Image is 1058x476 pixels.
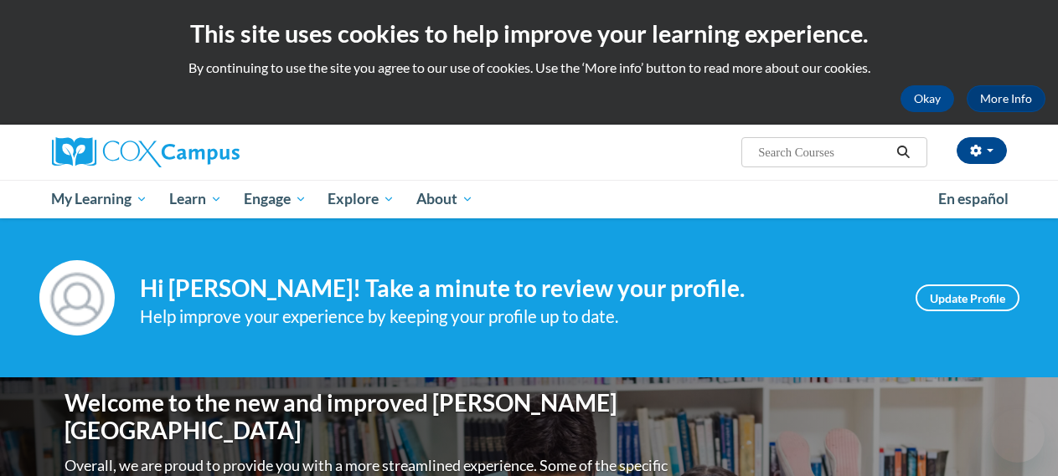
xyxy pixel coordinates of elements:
[158,180,233,218] a: Learn
[13,17,1045,50] h2: This site uses cookies to help improve your learning experience.
[140,274,890,303] h4: Hi [PERSON_NAME]! Take a minute to review your profile.
[244,189,307,209] span: Engage
[13,59,1045,77] p: By continuing to use the site you agree to our use of cookies. Use the ‘More info’ button to read...
[957,137,1007,164] button: Account Settings
[52,137,354,167] a: Cox Campus
[51,189,147,209] span: My Learning
[416,189,473,209] span: About
[916,284,1019,311] a: Update Profile
[901,85,954,112] button: Okay
[39,180,1019,218] div: Main menu
[169,189,222,209] span: Learn
[938,190,1009,207] span: En español
[991,409,1045,463] iframe: Button to launch messaging window
[233,180,317,218] a: Engage
[967,85,1045,112] a: More Info
[41,180,159,218] a: My Learning
[140,303,890,330] div: Help improve your experience by keeping your profile up to date.
[890,142,916,162] button: Search
[52,137,240,167] img: Cox Campus
[756,142,890,162] input: Search Courses
[39,260,115,335] img: Profile Image
[328,189,395,209] span: Explore
[405,180,484,218] a: About
[317,180,405,218] a: Explore
[927,182,1019,217] a: En español
[65,389,672,445] h1: Welcome to the new and improved [PERSON_NAME][GEOGRAPHIC_DATA]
